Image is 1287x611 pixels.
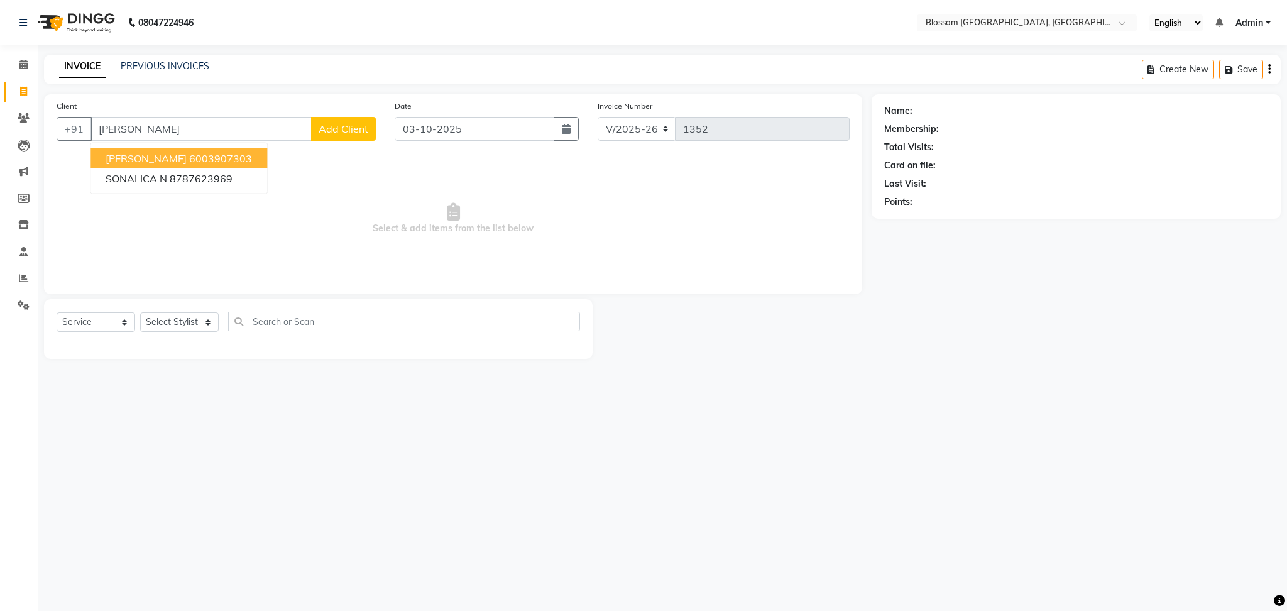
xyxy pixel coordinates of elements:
div: Card on file: [884,159,936,172]
div: Points: [884,195,912,209]
span: Select & add items from the list below [57,156,850,282]
input: Search or Scan [228,312,580,331]
span: Admin [1235,16,1263,30]
div: Total Visits: [884,141,934,154]
button: Add Client [311,117,376,141]
div: Membership: [884,123,939,136]
a: PREVIOUS INVOICES [121,60,209,72]
ngb-highlight: 6003907303 [189,152,252,165]
label: Client [57,101,77,112]
div: Last Visit: [884,177,926,190]
div: Name: [884,104,912,118]
label: Invoice Number [598,101,652,112]
label: Date [395,101,412,112]
button: Save [1219,60,1263,79]
span: [PERSON_NAME] [106,152,187,165]
b: 08047224946 [138,5,194,40]
input: Search by Name/Mobile/Email/Code [90,117,312,141]
ngb-highlight: 8787623969 [170,172,233,185]
button: +91 [57,117,92,141]
img: logo [32,5,118,40]
span: Add Client [319,123,368,135]
span: SONALICA N [106,172,167,185]
button: Create New [1142,60,1214,79]
a: INVOICE [59,55,106,78]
